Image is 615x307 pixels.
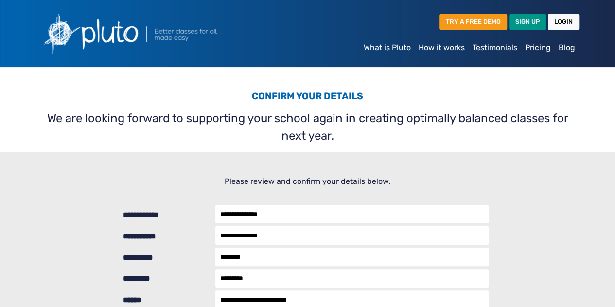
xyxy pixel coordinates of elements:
[548,14,579,30] a: LOGIN
[360,38,415,57] a: What is Pluto
[36,8,270,59] img: Pluto logo with the text Better classes for all, made easy
[42,90,573,106] h3: Confirm your details
[521,38,555,57] a: Pricing
[555,38,579,57] a: Blog
[469,38,521,57] a: Testimonials
[439,14,507,30] a: TRY A FREE DEMO
[415,38,469,57] a: How it works
[42,176,573,187] p: Please review and confirm your details below.
[509,14,546,30] a: SIGN UP
[42,109,573,144] p: We are looking forward to supporting your school again in creating optimally balanced classes for...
